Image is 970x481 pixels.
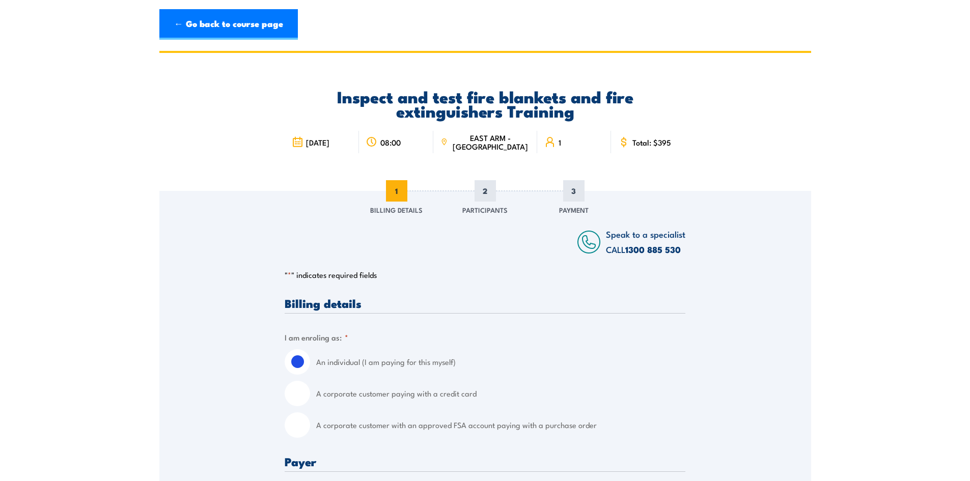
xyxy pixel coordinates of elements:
span: EAST ARM - [GEOGRAPHIC_DATA] [451,133,530,151]
span: Total: $395 [632,138,671,147]
span: Billing Details [370,205,423,215]
span: 1 [386,180,407,202]
label: A corporate customer paying with a credit card [316,381,685,406]
span: 1 [559,138,561,147]
a: 1300 885 530 [625,243,681,256]
span: [DATE] [306,138,329,147]
a: ← Go back to course page [159,9,298,40]
h2: Inspect and test fire blankets and fire extinguishers Training [285,89,685,118]
legend: I am enroling as: [285,331,348,343]
h3: Payer [285,456,685,467]
h3: Billing details [285,297,685,309]
label: An individual (I am paying for this myself) [316,349,685,375]
span: Participants [462,205,508,215]
p: " " indicates required fields [285,270,685,280]
span: Payment [559,205,589,215]
span: 3 [563,180,585,202]
span: 2 [475,180,496,202]
label: A corporate customer with an approved FSA account paying with a purchase order [316,412,685,438]
span: Speak to a specialist CALL [606,228,685,256]
span: 08:00 [380,138,401,147]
